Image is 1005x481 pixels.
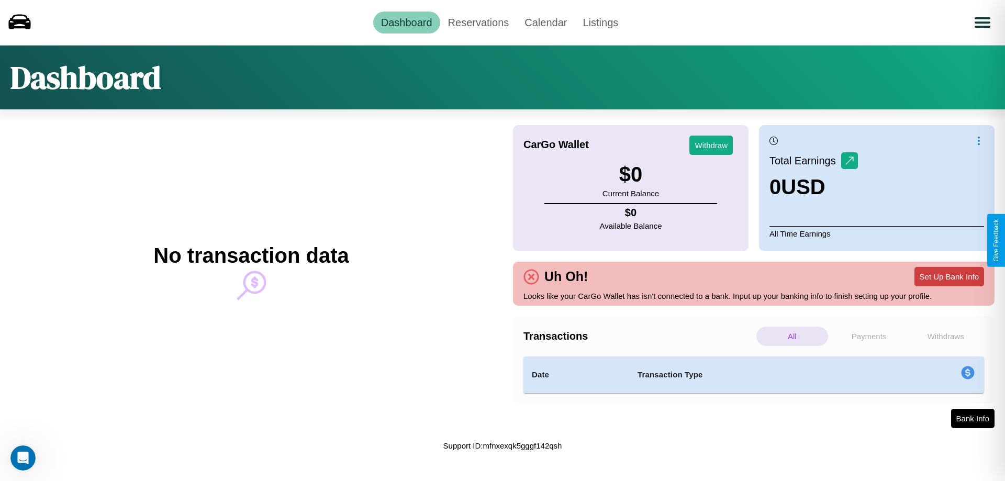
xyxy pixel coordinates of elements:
[910,327,981,346] p: Withdraws
[532,368,621,381] h4: Date
[769,226,984,241] p: All Time Earnings
[523,356,984,393] table: simple table
[440,12,517,33] a: Reservations
[443,439,562,453] p: Support ID: mfnxexqk5gggf142qsh
[914,267,984,286] button: Set Up Bank Info
[373,12,440,33] a: Dashboard
[600,219,662,233] p: Available Balance
[523,139,589,151] h4: CarGo Wallet
[833,327,905,346] p: Payments
[769,175,858,199] h3: 0 USD
[951,409,995,428] button: Bank Info
[689,136,733,155] button: Withdraw
[756,327,828,346] p: All
[602,186,659,200] p: Current Balance
[523,289,984,303] p: Looks like your CarGo Wallet has isn't connected to a bank. Input up your banking info to finish ...
[602,163,659,186] h3: $ 0
[968,8,997,37] button: Open menu
[600,207,662,219] h4: $ 0
[523,330,754,342] h4: Transactions
[10,56,161,99] h1: Dashboard
[638,368,875,381] h4: Transaction Type
[992,219,1000,262] div: Give Feedback
[153,244,349,267] h2: No transaction data
[539,269,593,284] h4: Uh Oh!
[769,151,841,170] p: Total Earnings
[575,12,626,33] a: Listings
[10,445,36,471] iframe: Intercom live chat
[517,12,575,33] a: Calendar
